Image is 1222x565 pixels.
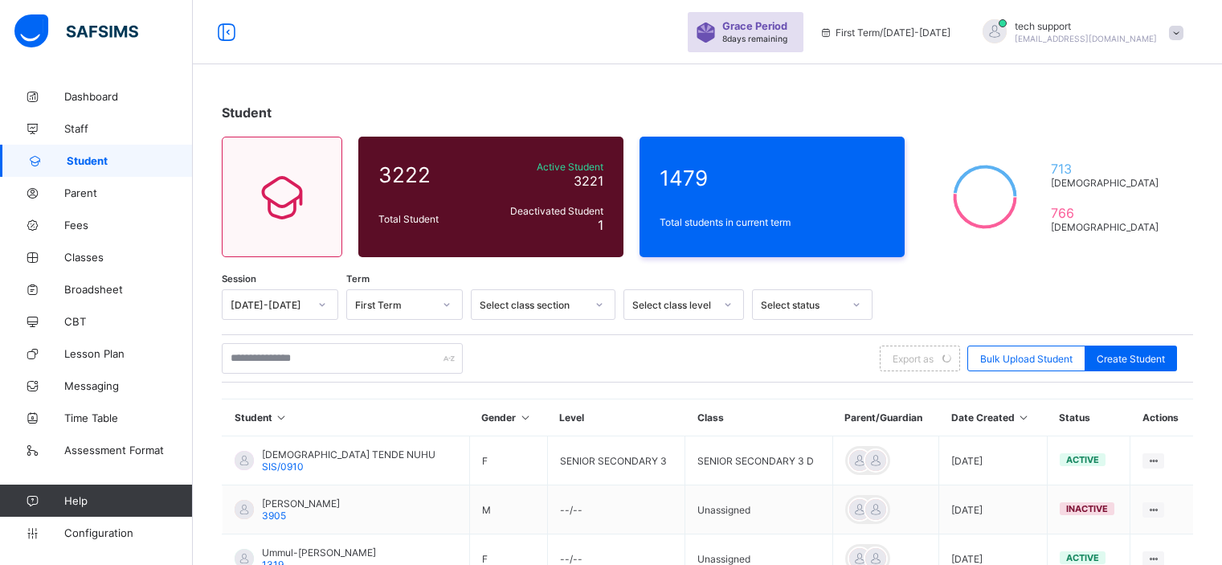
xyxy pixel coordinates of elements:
[1051,161,1166,177] span: 713
[660,166,885,190] span: 1479
[722,34,787,43] span: 8 days remaining
[222,104,272,121] span: Student
[1047,399,1130,436] th: Status
[489,205,603,217] span: Deactivated Student
[275,411,288,424] i: Sort in Ascending Order
[469,485,547,534] td: M
[64,251,193,264] span: Classes
[262,461,304,473] span: SIS/0910
[598,217,603,233] span: 1
[547,399,685,436] th: Level
[1066,503,1108,514] span: inactive
[1130,399,1193,436] th: Actions
[1015,34,1157,43] span: [EMAIL_ADDRESS][DOMAIN_NAME]
[632,299,714,311] div: Select class level
[64,219,193,231] span: Fees
[64,347,193,360] span: Lesson Plan
[761,299,843,311] div: Select status
[1051,205,1166,221] span: 766
[1051,177,1166,189] span: [DEMOGRAPHIC_DATA]
[685,399,833,436] th: Class
[819,27,950,39] span: session/term information
[64,122,193,135] span: Staff
[262,448,435,461] span: [DEMOGRAPHIC_DATA] TENDE NUHU
[980,353,1073,365] span: Bulk Upload Student
[469,436,547,485] td: F
[67,154,193,167] span: Student
[480,299,586,311] div: Select class section
[518,411,532,424] i: Sort in Ascending Order
[893,353,934,365] span: Export as
[262,497,340,510] span: [PERSON_NAME]
[64,526,192,539] span: Configuration
[939,485,1047,534] td: [DATE]
[832,399,939,436] th: Parent/Guardian
[64,283,193,296] span: Broadsheet
[547,485,685,534] td: --/--
[262,510,286,522] span: 3905
[722,20,787,32] span: Grace Period
[64,494,192,507] span: Help
[64,379,193,392] span: Messaging
[346,273,370,285] span: Term
[64,411,193,424] span: Time Table
[14,14,138,48] img: safsims
[685,485,833,534] td: Unassigned
[378,162,481,187] span: 3222
[1051,221,1166,233] span: [DEMOGRAPHIC_DATA]
[1066,552,1099,563] span: active
[939,436,1047,485] td: [DATE]
[223,399,470,436] th: Student
[1017,411,1031,424] i: Sort in Ascending Order
[262,547,376,559] span: Ummul-[PERSON_NAME]
[469,399,547,436] th: Gender
[574,173,603,189] span: 3221
[685,436,833,485] td: SENIOR SECONDARY 3 D
[222,273,256,285] span: Session
[1097,353,1165,365] span: Create Student
[547,436,685,485] td: SENIOR SECONDARY 3
[64,444,193,457] span: Assessment Format
[231,299,309,311] div: [DATE]-[DATE]
[489,161,603,173] span: Active Student
[355,299,433,311] div: First Term
[374,209,485,229] div: Total Student
[696,23,716,43] img: sticker-purple.71386a28dfed39d6af7621340158ba97.svg
[967,19,1191,46] div: techsupport
[660,216,885,228] span: Total students in current term
[939,399,1047,436] th: Date Created
[1066,454,1099,465] span: active
[64,315,193,328] span: CBT
[1015,20,1157,32] span: tech support
[64,186,193,199] span: Parent
[64,90,193,103] span: Dashboard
